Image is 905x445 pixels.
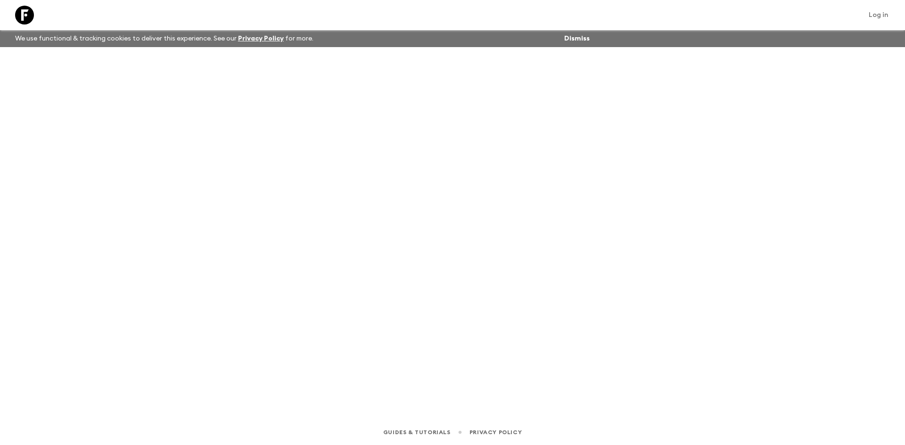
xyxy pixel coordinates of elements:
button: Dismiss [562,32,592,45]
a: Privacy Policy [469,427,522,437]
a: Privacy Policy [238,35,284,42]
p: We use functional & tracking cookies to deliver this experience. See our for more. [11,30,317,47]
a: Log in [864,8,894,22]
a: Guides & Tutorials [383,427,451,437]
